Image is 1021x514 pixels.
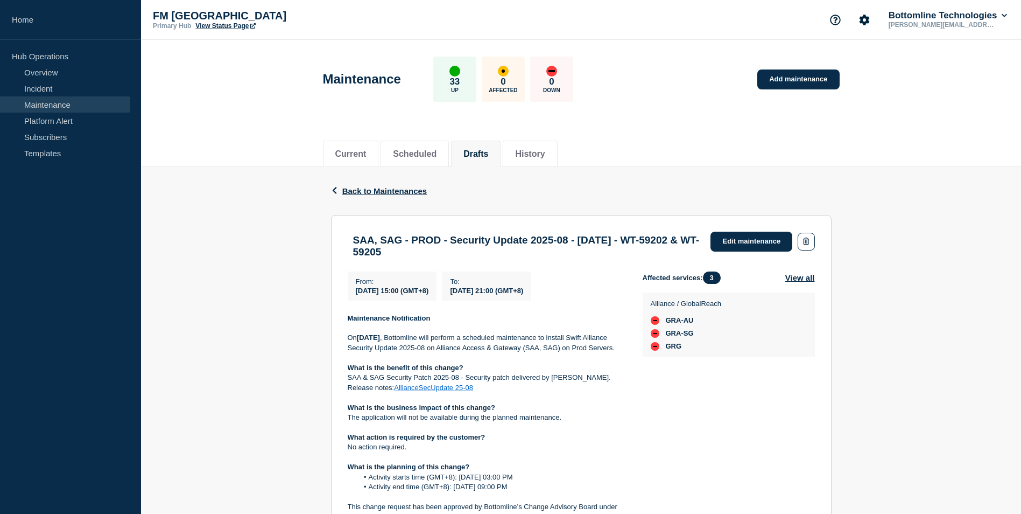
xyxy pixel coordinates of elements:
[348,364,463,372] strong: What is the benefit of this change?
[757,70,839,89] a: Add maintenance
[666,329,694,338] span: GRA-SG
[195,22,255,30] a: View Status Page
[546,66,557,77] div: down
[342,186,427,196] span: Back to Maintenances
[463,149,488,159] button: Drafts
[666,342,682,351] span: GRG
[449,77,460,87] p: 33
[824,9,847,31] button: Support
[356,287,429,295] span: [DATE] 15:00 (GMT+8)
[703,272,721,284] span: 3
[153,22,191,30] p: Primary Hub
[886,10,1009,21] button: Bottomline Technologies
[498,66,509,77] div: affected
[450,277,523,286] p: To :
[348,442,625,452] p: No action required.
[651,300,722,308] p: Alliance / GlobalReach
[348,373,625,383] p: SAA & SAG Security Patch 2025-08 - Security patch delivered by [PERSON_NAME].
[853,9,876,31] button: Account settings
[450,287,523,295] span: [DATE] 21:00 (GMT+8)
[710,232,792,252] a: Edit maintenance
[489,87,517,93] p: Affected
[886,21,998,29] p: [PERSON_NAME][EMAIL_ADDRESS][PERSON_NAME][DOMAIN_NAME]
[785,272,815,284] button: View all
[549,77,554,87] p: 0
[348,433,485,441] strong: What action is required by the customer?
[353,234,700,258] h3: SAA, SAG - PROD - Security Update 2025-08 - [DATE] - WT-59202 & WT-59205
[393,149,436,159] button: Scheduled
[335,149,367,159] button: Current
[651,316,659,325] div: down
[356,277,429,286] p: From :
[348,314,431,322] strong: Maintenance Notification
[323,72,401,87] h1: Maintenance
[651,342,659,351] div: down
[543,87,560,93] p: Down
[358,473,625,482] li: Activity starts time (GMT+8): [DATE] 03:00 PM
[643,272,726,284] span: Affected services:
[358,482,625,492] li: Activity end time (GMT+8): [DATE] 09:00 PM
[451,87,459,93] p: Up
[348,463,470,471] strong: What is the planning of this change?
[153,10,368,22] p: FM [GEOGRAPHIC_DATA]
[331,186,427,196] button: Back to Maintenances
[394,384,473,392] a: AllianceSecUpdate 25-08
[501,77,505,87] p: 0
[651,329,659,338] div: down
[348,404,496,412] strong: What is the business impact of this change?
[348,413,625,422] p: The application will not be available during the planned maintenance.
[348,383,625,393] p: Release notes:
[348,333,625,353] p: On , Bottomline will perform a scheduled maintenance to install Swift Alliance Security Update 20...
[357,334,380,342] strong: [DATE]
[666,316,694,325] span: GRA-AU
[449,66,460,77] div: up
[515,149,545,159] button: History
